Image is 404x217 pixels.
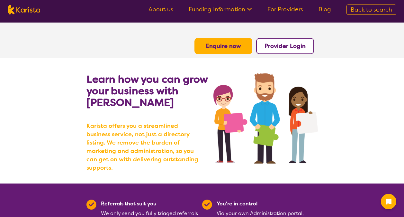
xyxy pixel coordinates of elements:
img: Tick [86,200,96,210]
b: You're in control [217,200,257,207]
span: Back to search [351,6,392,14]
b: Karista offers you a streamlined business service, not just a directory listing. We remove the bu... [86,122,202,172]
button: Provider Login [256,38,314,54]
b: Referrals that suit you [101,200,157,207]
button: Enquire now [194,38,252,54]
img: grow your business with Karista [213,73,318,164]
a: Provider Login [265,42,306,50]
a: Back to search [346,5,396,15]
b: Learn how you can grow your business with [PERSON_NAME] [86,72,208,109]
img: Karista logo [8,5,40,14]
a: Enquire now [206,42,241,50]
a: Blog [319,5,331,13]
a: Funding Information [189,5,252,13]
a: About us [148,5,173,13]
a: For Providers [267,5,303,13]
img: Tick [202,200,212,210]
